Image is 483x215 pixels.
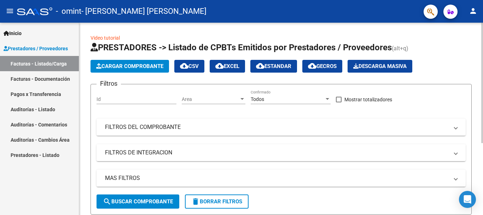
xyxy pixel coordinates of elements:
app-download-masive: Descarga masiva de comprobantes (adjuntos) [348,60,412,73]
mat-icon: delete [191,197,200,206]
span: Area [182,96,239,102]
span: - [PERSON_NAME] [PERSON_NAME] [81,4,206,19]
mat-expansion-panel-header: FILTROS DE INTEGRACION [97,144,466,161]
mat-panel-title: FILTROS DEL COMPROBANTE [105,123,449,131]
span: Descarga Masiva [353,63,407,69]
button: EXCEL [210,60,245,73]
mat-icon: cloud_download [180,62,188,70]
button: Gecros [302,60,342,73]
button: Borrar Filtros [185,194,249,209]
mat-expansion-panel-header: MAS FILTROS [97,170,466,187]
span: EXCEL [215,63,239,69]
mat-expansion-panel-header: FILTROS DEL COMPROBANTE [97,119,466,136]
mat-icon: search [103,197,111,206]
span: (alt+q) [392,45,408,52]
mat-icon: person [469,7,477,15]
mat-icon: cloud_download [256,62,264,70]
mat-panel-title: MAS FILTROS [105,174,449,182]
span: Estandar [256,63,291,69]
button: Cargar Comprobante [91,60,169,73]
h3: Filtros [97,79,121,89]
div: Open Intercom Messenger [459,191,476,208]
span: Borrar Filtros [191,198,242,205]
span: Inicio [4,29,22,37]
span: Gecros [308,63,337,69]
mat-panel-title: FILTROS DE INTEGRACION [105,149,449,157]
mat-icon: menu [6,7,14,15]
mat-icon: cloud_download [215,62,224,70]
button: Estandar [250,60,297,73]
button: CSV [174,60,204,73]
span: Prestadores / Proveedores [4,45,68,52]
button: Descarga Masiva [348,60,412,73]
a: Video tutorial [91,35,120,41]
span: CSV [180,63,199,69]
span: - omint [56,4,81,19]
span: PRESTADORES -> Listado de CPBTs Emitidos por Prestadores / Proveedores [91,43,392,52]
button: Buscar Comprobante [97,194,179,209]
mat-icon: cloud_download [308,62,316,70]
span: Mostrar totalizadores [344,95,392,104]
span: Cargar Comprobante [96,63,163,69]
span: Todos [251,96,264,102]
span: Buscar Comprobante [103,198,173,205]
